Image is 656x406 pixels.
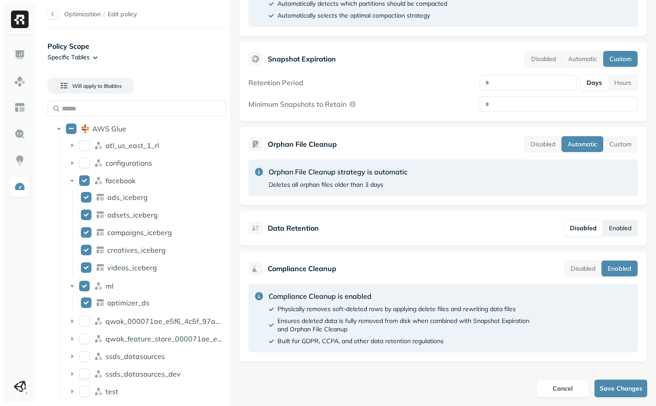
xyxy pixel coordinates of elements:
button: facebook [79,175,90,186]
span: facebook [106,176,135,185]
p: Deletes all orphan files older than 3 days [269,181,383,189]
button: Disabled [525,51,562,67]
p: qwak_feature_store_000071ae_e5f6_4c5f_97ab_2b533d00d294 [106,334,223,343]
img: Dashboard [14,49,26,61]
span: qwak_000071ae_e5f6_4c5f_97ab_2b533d00d294_analytics_data [106,317,329,326]
nav: breadcrumb [64,10,137,18]
img: Unity [14,381,26,393]
div: testtest [64,384,227,399]
p: Built for GDPR, CCPA, and other data retention regulations [277,337,444,345]
button: adsets_iceberg [81,210,91,220]
p: ads_iceberg [107,193,148,202]
button: atl_us_east_1_rl [79,140,90,151]
p: qwak_000071ae_e5f6_4c5f_97ab_2b533d00d294_analytics_data [106,317,223,326]
p: Specific Tables [47,53,90,62]
button: ads_iceberg [81,192,91,203]
div: creatives_icebergcreatives_iceberg [77,243,227,257]
p: optimizer_ds [107,298,149,307]
p: Orphan File Cleanup [268,139,337,149]
button: videos_iceberg [81,262,91,273]
p: test [106,387,118,396]
p: videos_iceberg [107,263,157,272]
span: Edit policy [108,10,137,18]
img: Ryft [11,11,29,28]
button: Save Changes [594,380,647,397]
div: qwak_feature_store_000071ae_e5f6_4c5f_97ab_2b533d00d294qwak_feature_store_000071ae_e5f6_4c5f_97ab... [64,332,227,346]
p: creatives_iceberg [107,246,166,254]
p: ssds_datasources [106,352,165,361]
p: ssds_datasources_dev [106,370,181,378]
p: configurations [106,159,152,167]
p: AWS Glue [92,124,126,133]
button: Enabled [601,261,638,276]
button: configurations [79,158,90,168]
button: ssds_datasources_dev [79,369,90,379]
button: Custom [603,136,638,152]
p: Snapshot Expiration [268,54,336,64]
div: ssds_datasources_devssds_datasources_dev [64,367,227,381]
button: Enabled [603,220,638,236]
button: Custom [603,51,638,67]
button: Days [580,75,608,91]
img: Asset Explorer [14,102,26,113]
div: configurationsconfigurations [64,156,227,170]
button: qwak_feature_store_000071ae_e5f6_4c5f_97ab_2b533d00d294 [79,333,90,344]
button: Hours [608,75,638,91]
p: ml [106,282,113,290]
div: videos_icebergvideos_iceberg [77,261,227,275]
button: Disabled [565,261,601,276]
div: campaigns_icebergcampaigns_iceberg [77,225,227,239]
button: campaigns_iceberg [81,227,91,238]
button: Automatic [562,51,603,67]
label: Retention Period [248,78,303,87]
p: Ensures deleted data is fully removed from disk when combined with Snapshot Expiration and Orphan... [277,317,529,333]
button: Disabled [525,136,561,152]
button: test [79,386,90,397]
button: ml [79,281,90,291]
p: Compliance Cleanup [268,263,336,274]
p: Physically removes soft-deleted rows by applying delete files and rewriting data files [277,305,516,313]
button: optimizer_ds [81,297,91,308]
span: qwak_feature_store_000071ae_e5f6_4c5f_97ab_2b533d00d294 [106,334,324,343]
p: adsets_iceberg [107,210,158,219]
button: Automatic [561,136,603,152]
button: qwak_000071ae_e5f6_4c5f_97ab_2b533d00d294_analytics_data [79,316,90,326]
div: qwak_000071ae_e5f6_4c5f_97ab_2b533d00d294_analytics_dataqwak_000071ae_e5f6_4c5f_97ab_2b533d00d294... [64,314,227,328]
p: Orphan File Cleanup strategy is automatic [269,167,408,177]
button: creatives_iceberg [81,245,91,255]
button: Will apply to 8tables [47,78,134,94]
p: campaigns_iceberg [107,228,172,237]
p: / [103,10,105,18]
p: Policy Scope [47,41,230,51]
p: atl_us_east_1_rl [106,141,159,150]
button: Disabled [564,220,603,236]
span: 8 table s [102,83,122,89]
div: atl_us_east_1_rlatl_us_east_1_rl [64,138,227,152]
img: Query Explorer [14,128,26,140]
div: ssds_datasourcesssds_datasources [64,349,227,363]
div: facebookfacebook [64,174,227,188]
img: Optimization [14,181,26,192]
p: Data Retention [268,223,319,233]
span: Will apply to [72,83,102,89]
button: Cancel [536,380,589,397]
a: Optimization [64,10,101,18]
p: Automatically selects the optimal compaction strategy [277,11,430,20]
div: adsets_icebergadsets_iceberg [77,208,227,222]
button: AWS Glue [66,123,77,134]
div: optimizer_dsoptimizer_ds [77,296,227,310]
div: AWS GlueAWS Glue [51,122,226,136]
img: Insights [14,155,26,166]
